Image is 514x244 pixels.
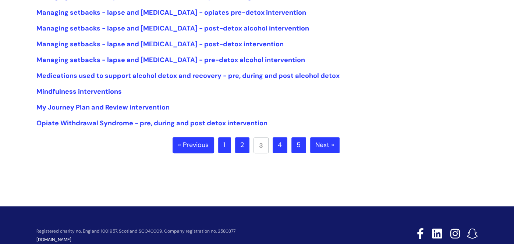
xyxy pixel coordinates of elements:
[218,137,231,153] a: 1
[173,137,214,153] a: « Previous
[36,229,365,234] p: Registered charity no. England 1001957, Scotland SCO40009. Company registration no. 2580377
[36,24,309,33] a: Managing setbacks - lapse and [MEDICAL_DATA] - post-detox alcohol intervention
[36,87,122,96] a: Mindfulness interventions
[291,137,306,153] a: 5
[235,137,249,153] a: 2
[36,103,170,112] a: My Journey Plan and Review intervention
[36,40,284,49] a: Managing setbacks - lapse and [MEDICAL_DATA] - post-detox intervention
[36,237,71,243] a: [DOMAIN_NAME]
[36,119,267,128] a: Opiate Withdrawal Syndrome - pre, during and post detox intervention
[273,137,287,153] a: 4
[36,71,340,80] a: Medications used to support alcohol detox and recovery - pre, during and post alcohol detox
[36,8,306,17] a: Managing setbacks - lapse and [MEDICAL_DATA] - opiates pre-detox intervention
[36,55,305,64] a: Managing setbacks - lapse and [MEDICAL_DATA] - pre-detox alcohol intervention
[310,137,340,153] a: Next »
[254,137,269,153] a: 3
